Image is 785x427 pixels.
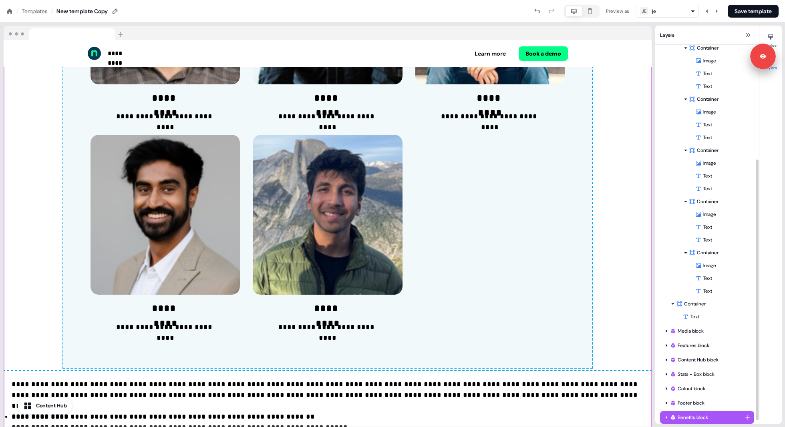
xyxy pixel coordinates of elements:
[660,325,754,337] div: Media block
[636,5,699,18] button: JEje
[16,7,18,16] div: /
[660,208,754,221] div: Image
[660,368,754,381] div: Stats - Box block
[36,402,67,410] div: Content Hub
[331,46,568,61] div: Learn moreBook a demo
[695,261,754,269] div: Image
[660,29,754,297] div: ContainerImageTextTextContainerImageTextTextContainerImageTextTextContainerImageTextTextContainer...
[689,95,751,103] div: Container
[660,297,754,323] div: ContainerText
[660,285,754,297] div: Text
[682,313,754,321] div: Text
[660,353,754,366] div: Content Hub block
[519,46,568,61] button: Book a demo
[660,233,754,246] div: Text
[670,370,751,378] div: Stats - Box block
[660,170,754,182] div: Text
[695,274,754,282] div: Text
[660,106,754,118] div: Image
[670,327,751,335] div: Media block
[695,287,754,295] div: Text
[689,249,751,257] div: Container
[660,131,754,144] div: Text
[660,118,754,131] div: Text
[51,7,53,16] div: /
[652,7,656,15] div: je
[468,46,512,61] button: Learn more
[695,159,754,167] div: Image
[670,341,751,349] div: Features block
[642,7,646,15] div: JE
[670,399,751,407] div: Footer block
[660,246,754,297] div: ContainerImageTextText
[660,397,754,409] div: Footer block
[695,70,754,78] div: Text
[695,223,754,231] div: Text
[670,356,751,364] div: Content Hub block
[695,121,754,129] div: Text
[660,411,754,424] div: Benefits block
[4,26,127,40] img: Browser topbar
[18,397,72,414] button: Content Hub
[660,195,754,246] div: ContainerImageTextText
[91,135,240,295] img: Image
[695,172,754,180] div: Text
[695,236,754,244] div: Text
[695,134,754,142] div: Text
[660,144,754,195] div: ContainerImageTextText
[728,5,779,18] button: Save template
[660,157,754,170] div: Image
[689,198,751,206] div: Container
[670,385,751,393] div: Callout block
[695,185,754,193] div: Text
[660,182,754,195] div: Text
[253,135,402,295] img: Image
[689,146,751,154] div: Container
[56,7,108,15] div: New template Copy
[660,93,754,144] div: ContainerImageTextText
[695,108,754,116] div: Image
[695,82,754,90] div: Text
[676,300,751,308] div: Container
[759,30,782,48] button: Styles
[689,44,751,52] div: Container
[22,7,48,15] a: Templates
[660,272,754,285] div: Text
[695,210,754,218] div: Image
[670,413,745,421] div: Benefits block
[606,7,629,15] div: Preview as
[655,26,759,45] div: Layers
[660,54,754,67] div: Image
[695,57,754,65] div: Image
[660,310,754,323] div: Text
[660,259,754,272] div: Image
[660,80,754,93] div: Text
[660,221,754,233] div: Text
[660,382,754,395] div: Callout block
[660,42,754,93] div: ContainerImageTextText
[660,339,754,352] div: Features block
[660,3,754,297] div: ContainerImageTextTextContainerImageTextTextContainerImageTextTextContainerImageTextTextContainer...
[660,67,754,80] div: Text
